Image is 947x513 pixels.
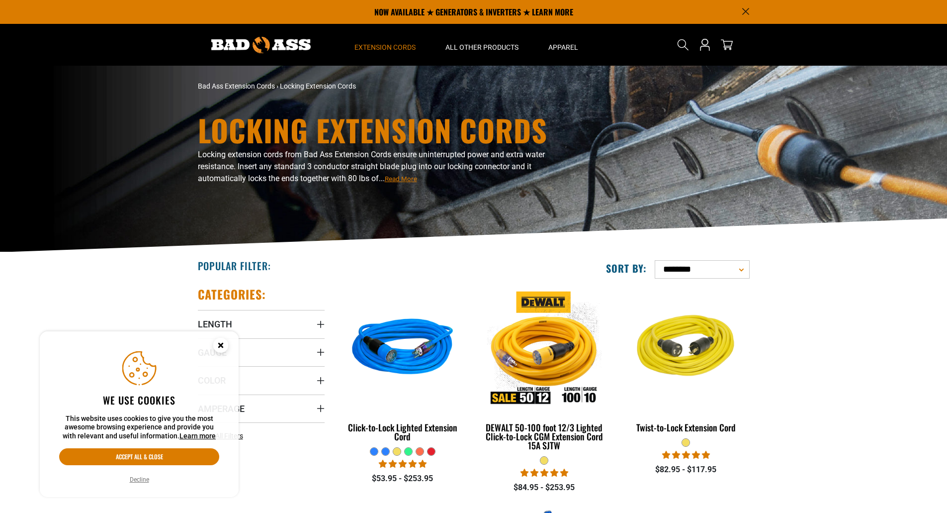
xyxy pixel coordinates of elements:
div: $53.95 - $253.95 [340,473,466,485]
h1: Locking Extension Cords [198,115,561,145]
img: yellow [623,292,749,406]
div: Twist-to-Lock Extension Cord [622,423,749,432]
div: Click-to-Lock Lighted Extension Cord [340,423,466,441]
a: DEWALT 50-100 foot 12/3 Lighted Click-to-Lock CGM Extension Cord 15A SJTW DEWALT 50-100 foot 12/3... [481,287,607,456]
span: Length [198,318,232,330]
button: Accept all & close [59,448,219,465]
span: Extension Cords [354,43,416,52]
h2: We use cookies [59,394,219,407]
span: 5.00 stars [662,450,710,460]
a: Bad Ass Extension Cords [198,82,275,90]
a: yellow Twist-to-Lock Extension Cord [622,287,749,438]
button: Decline [127,475,152,485]
span: All Other Products [445,43,518,52]
span: › [276,82,278,90]
summary: Color [198,366,325,394]
summary: Apparel [533,24,593,66]
div: $82.95 - $117.95 [622,464,749,476]
a: blue Click-to-Lock Lighted Extension Cord [340,287,466,447]
label: Sort by: [606,262,647,275]
summary: Amperage [198,395,325,422]
img: Bad Ass Extension Cords [211,37,311,53]
img: DEWALT 50-100 foot 12/3 Lighted Click-to-Lock CGM Extension Cord 15A SJTW [482,292,607,406]
h2: Categories: [198,287,266,302]
div: $84.95 - $253.95 [481,482,607,494]
a: Learn more [179,432,216,440]
span: 4.84 stars [520,468,568,478]
span: Locking Extension Cords [280,82,356,90]
nav: breadcrumbs [198,81,561,92]
span: 4.87 stars [379,459,427,469]
summary: Search [675,37,691,53]
summary: Gauge [198,338,325,366]
span: Locking extension cords from Bad Ass Extension Cords ensure uninterrupted power and extra water r... [198,150,545,183]
p: This website uses cookies to give you the most awesome browsing experience and provide you with r... [59,414,219,441]
aside: Cookie Consent [40,331,239,498]
span: Apparel [548,43,578,52]
summary: Extension Cords [340,24,430,66]
h2: Popular Filter: [198,259,271,272]
img: blue [340,292,465,406]
summary: Length [198,310,325,338]
span: Read More [385,175,417,183]
summary: All Other Products [430,24,533,66]
div: DEWALT 50-100 foot 12/3 Lighted Click-to-Lock CGM Extension Cord 15A SJTW [481,423,607,450]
